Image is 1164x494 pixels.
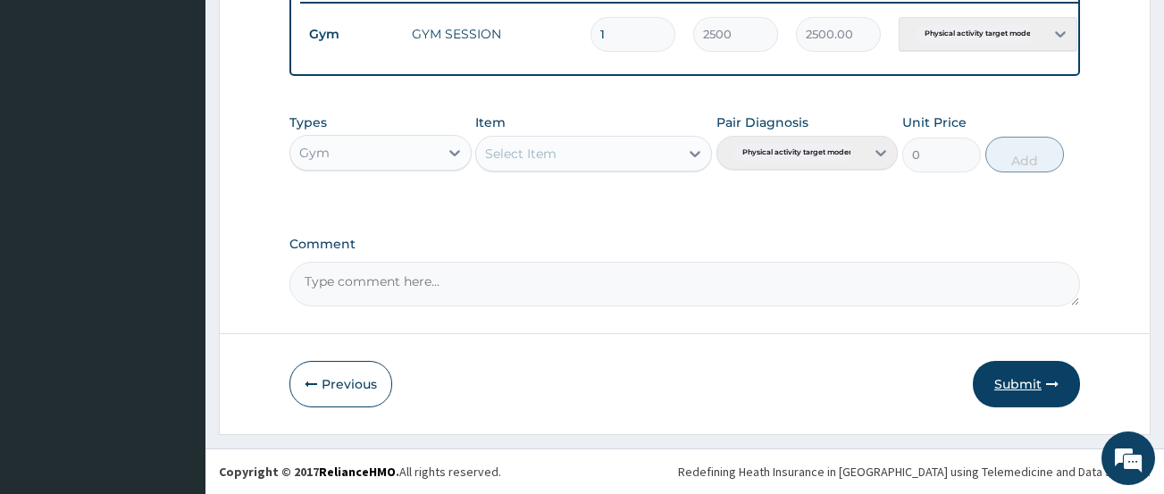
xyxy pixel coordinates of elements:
[93,100,300,123] div: Chat with us now
[985,137,1064,172] button: Add
[902,113,967,131] label: Unit Price
[104,138,247,319] span: We're online!
[205,448,1164,494] footer: All rights reserved.
[293,9,336,52] div: Minimize live chat window
[403,16,582,52] td: GYM SESSION
[716,113,808,131] label: Pair Diagnosis
[289,115,327,130] label: Types
[289,237,1080,252] label: Comment
[289,361,392,407] button: Previous
[485,145,557,163] div: Select Item
[9,315,340,378] textarea: Type your message and hit 'Enter'
[973,361,1080,407] button: Submit
[475,113,506,131] label: Item
[678,463,1151,481] div: Redefining Heath Insurance in [GEOGRAPHIC_DATA] using Telemedicine and Data Science!
[299,144,330,162] div: Gym
[300,18,403,51] td: Gym
[219,464,399,480] strong: Copyright © 2017 .
[319,464,396,480] a: RelianceHMO
[33,89,72,134] img: d_794563401_company_1708531726252_794563401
